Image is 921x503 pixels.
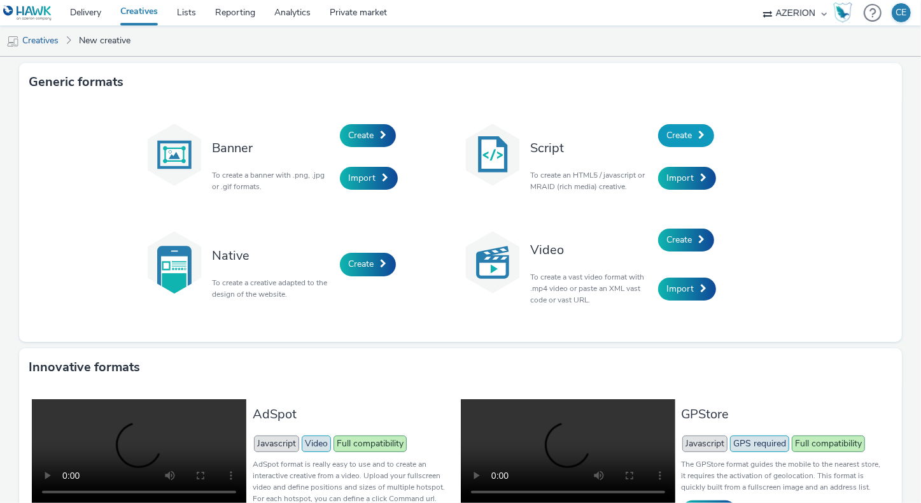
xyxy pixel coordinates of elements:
span: Video [302,436,331,452]
a: Create [658,124,714,147]
h3: Generic formats [29,73,123,92]
span: Full compatibility [334,436,407,452]
a: New creative [73,25,137,56]
h3: Native [213,247,334,264]
span: Create [349,129,374,141]
h3: Innovative formats [29,358,140,377]
a: Create [658,229,714,251]
a: Hawk Academy [833,3,857,23]
a: Import [340,167,398,190]
a: Import [658,278,716,301]
span: Full compatibility [792,436,865,452]
img: Hawk Academy [833,3,852,23]
p: To create a banner with .png, .jpg or .gif formats. [213,169,334,192]
h3: AdSpot [253,406,454,423]
span: Javascript [682,436,728,452]
img: native.svg [143,230,206,294]
a: Import [658,167,716,190]
span: Javascript [254,436,299,452]
h3: Script [531,139,652,157]
span: Create [667,129,693,141]
h3: Banner [213,139,334,157]
span: Import [349,172,376,184]
p: To create a creative adapted to the design of the website. [213,277,334,300]
img: banner.svg [143,123,206,187]
span: GPS required [730,436,789,452]
p: To create an HTML5 / javascript or MRAID (rich media) creative. [531,169,652,192]
img: mobile [6,35,19,48]
a: Create [340,253,396,276]
a: Create [340,124,396,147]
div: CE [896,3,907,22]
p: The GPStore format guides the mobile to the nearest store, it requires the activation of geolocat... [681,458,883,493]
span: Import [667,172,694,184]
span: Create [349,258,374,270]
img: undefined Logo [3,5,52,21]
h3: Video [531,241,652,259]
img: video.svg [461,230,524,294]
img: code.svg [461,123,524,187]
p: To create a vast video format with .mp4 video or paste an XML vast code or vast URL. [531,271,652,306]
span: Import [667,283,694,295]
span: Create [667,234,693,246]
h3: GPStore [681,406,883,423]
